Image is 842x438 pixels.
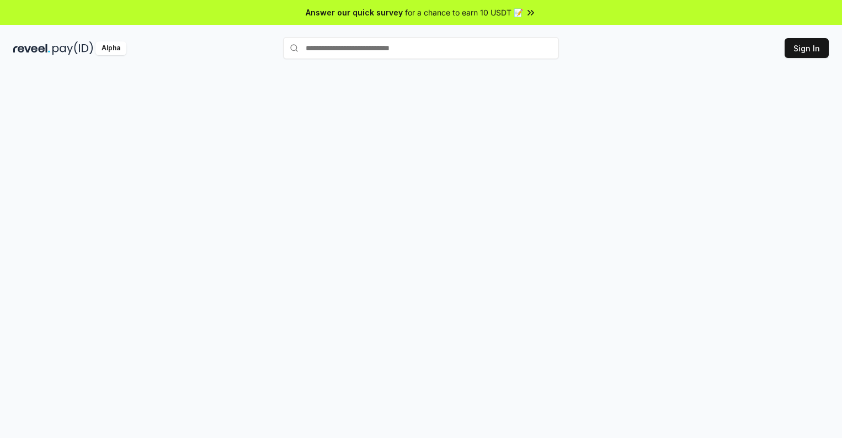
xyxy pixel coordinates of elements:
[785,38,829,58] button: Sign In
[405,7,523,18] span: for a chance to earn 10 USDT 📝
[95,41,126,55] div: Alpha
[52,41,93,55] img: pay_id
[13,41,50,55] img: reveel_dark
[306,7,403,18] span: Answer our quick survey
